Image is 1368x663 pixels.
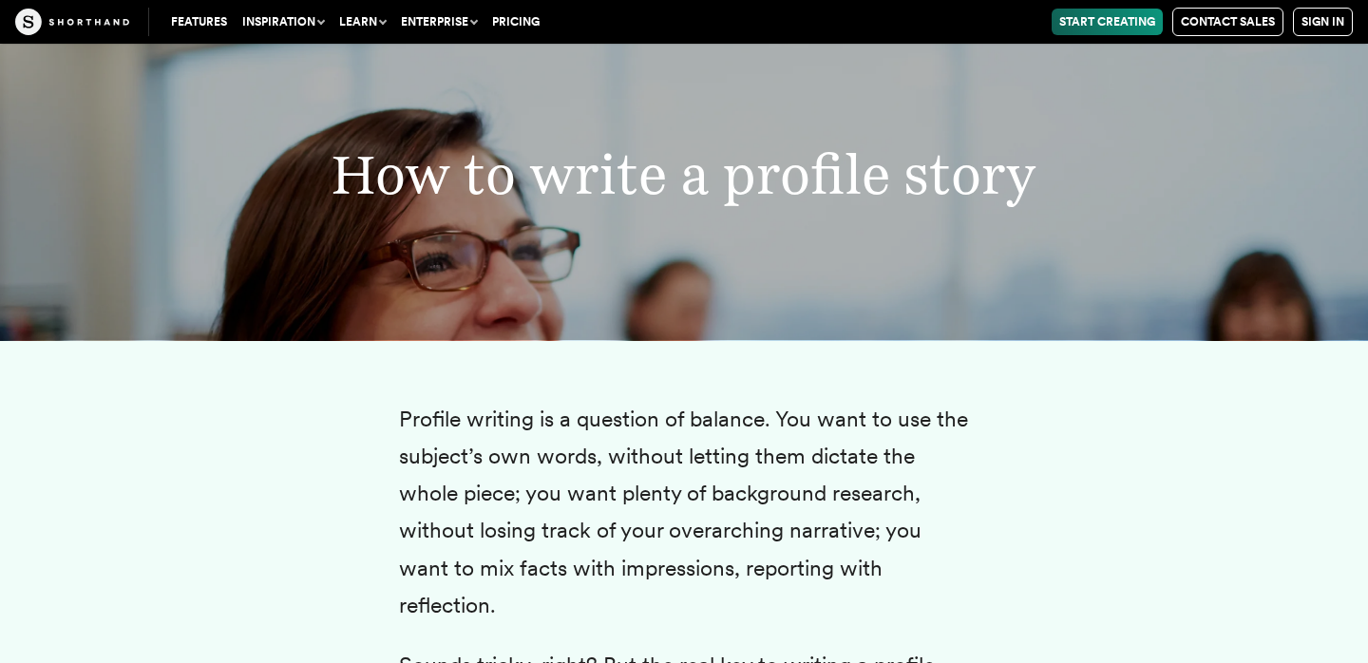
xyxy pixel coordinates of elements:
a: Features [163,9,235,35]
button: Inspiration [235,9,332,35]
a: Pricing [484,9,547,35]
a: Start Creating [1052,9,1163,35]
a: Sign in [1293,8,1353,36]
h2: How to write a profile story [145,147,1222,202]
a: Contact Sales [1172,8,1283,36]
button: Learn [332,9,393,35]
button: Enterprise [393,9,484,35]
img: The Craft [15,9,129,35]
p: Profile writing is a question of balance. You want to use the subject’s own words, without lettin... [399,401,969,624]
